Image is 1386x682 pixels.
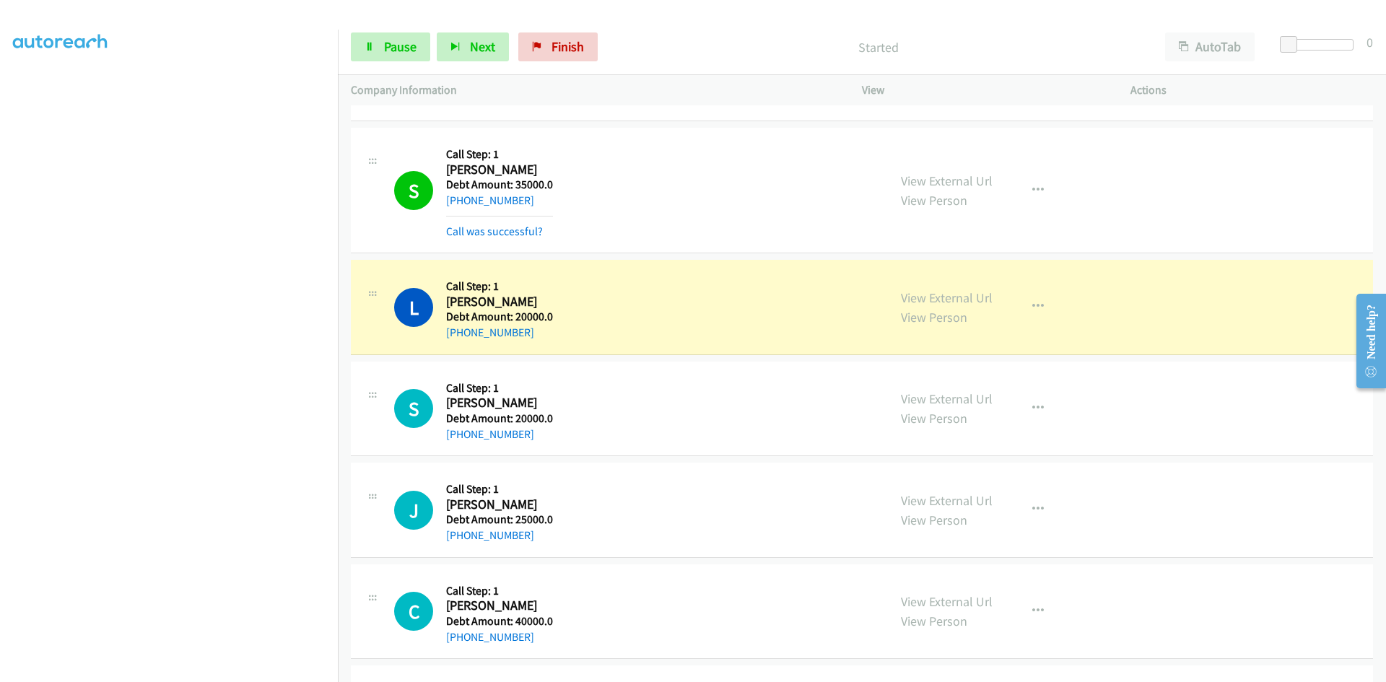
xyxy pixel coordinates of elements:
p: View [862,82,1104,99]
a: [PHONE_NUMBER] [446,427,534,441]
h5: Call Step: 1 [446,482,553,497]
button: Next [437,32,509,61]
a: View External Url [901,289,993,306]
span: Next [470,38,495,55]
h2: [PERSON_NAME] [446,598,553,614]
h1: L [394,288,433,327]
iframe: Resource Center [1344,284,1386,398]
h1: C [394,592,433,631]
a: [PHONE_NUMBER] [446,193,534,207]
a: [PHONE_NUMBER] [446,630,534,644]
a: Pause [351,32,430,61]
a: Finish [518,32,598,61]
a: View Person [901,410,967,427]
p: Actions [1130,82,1373,99]
a: [PHONE_NUMBER] [446,325,534,339]
button: AutoTab [1165,32,1255,61]
h5: Call Step: 1 [446,279,553,294]
a: View Person [901,192,967,209]
a: View Person [901,613,967,629]
a: View External Url [901,593,993,610]
a: Call was successful? [446,92,543,106]
p: Started [617,38,1139,57]
h5: Debt Amount: 35000.0 [446,178,553,192]
div: The call is yet to be attempted [394,491,433,530]
h5: Call Step: 1 [446,147,553,162]
span: Pause [384,38,417,55]
a: View Person [901,309,967,325]
div: 0 [1367,32,1373,52]
h1: J [394,491,433,530]
a: View External Url [901,492,993,509]
h5: Debt Amount: 20000.0 [446,411,553,426]
a: [PHONE_NUMBER] [446,528,534,542]
a: Call was successful? [446,224,543,238]
div: The call is yet to be attempted [394,592,433,631]
a: View Person [901,512,967,528]
a: View External Url [901,390,993,407]
p: Company Information [351,82,836,99]
h5: Call Step: 1 [446,381,553,395]
h5: Debt Amount: 20000.0 [446,310,553,324]
span: Finish [552,38,584,55]
h2: [PERSON_NAME] [446,497,553,513]
h2: [PERSON_NAME] [446,162,553,178]
h5: Debt Amount: 25000.0 [446,512,553,527]
h1: S [394,171,433,210]
a: View External Url [901,172,993,189]
h2: [PERSON_NAME] [446,294,553,310]
h1: S [394,389,433,428]
h5: Call Step: 1 [446,584,553,598]
h2: [PERSON_NAME] [446,395,553,411]
h5: Debt Amount: 40000.0 [446,614,553,629]
div: Delay between calls (in seconds) [1287,39,1354,51]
